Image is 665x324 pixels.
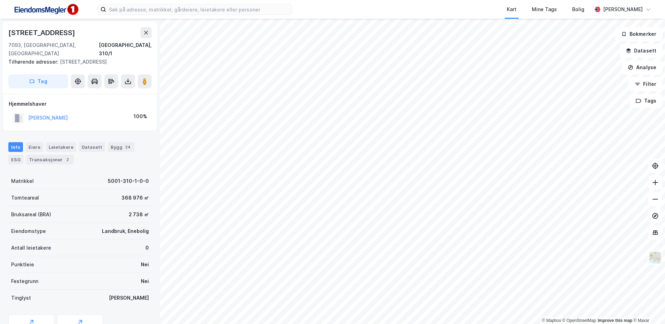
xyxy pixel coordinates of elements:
button: Datasett [620,44,662,58]
div: Nei [141,277,149,285]
iframe: Chat Widget [630,291,665,324]
div: Punktleie [11,260,34,269]
button: Filter [629,77,662,91]
div: Eiendomstype [11,227,46,235]
div: Eiere [26,142,43,152]
div: Nei [141,260,149,269]
div: Transaksjoner [26,155,74,164]
div: Tinglyst [11,294,31,302]
div: Hjemmelshaver [9,100,151,108]
div: [STREET_ADDRESS] [8,27,77,38]
a: Improve this map [598,318,632,323]
div: Landbruk, Enebolig [102,227,149,235]
div: 368 976 ㎡ [121,194,149,202]
div: ESG [8,155,23,164]
div: Bruksareal (BRA) [11,210,51,219]
div: 24 [124,144,132,151]
div: Info [8,142,23,152]
div: [STREET_ADDRESS] [8,58,146,66]
div: Antall leietakere [11,244,51,252]
button: Tags [630,94,662,108]
button: Tag [8,74,68,88]
div: [GEOGRAPHIC_DATA], 310/1 [99,41,152,58]
div: [PERSON_NAME] [603,5,643,14]
div: Mine Tags [532,5,557,14]
div: Leietakere [46,142,76,152]
a: Mapbox [542,318,561,323]
div: 7093, [GEOGRAPHIC_DATA], [GEOGRAPHIC_DATA] [8,41,99,58]
div: Matrikkel [11,177,34,185]
img: Z [649,251,662,264]
div: [PERSON_NAME] [109,294,149,302]
div: Kart [507,5,516,14]
a: OpenStreetMap [562,318,596,323]
span: Tilhørende adresser: [8,59,60,65]
div: Bolig [572,5,584,14]
div: Tomteareal [11,194,39,202]
div: 2 738 ㎡ [129,210,149,219]
div: Datasett [79,142,105,152]
div: 0 [145,244,149,252]
div: 5001-310-1-0-0 [108,177,149,185]
div: 100% [134,112,147,121]
button: Bokmerker [615,27,662,41]
img: F4PB6Px+NJ5v8B7XTbfpPpyloAAAAASUVORK5CYII= [11,2,81,17]
div: Festegrunn [11,277,38,285]
div: Bygg [108,142,135,152]
div: 2 [64,156,71,163]
input: Søk på adresse, matrikkel, gårdeiere, leietakere eller personer [106,4,292,15]
button: Analyse [622,60,662,74]
div: Kontrollprogram for chat [630,291,665,324]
